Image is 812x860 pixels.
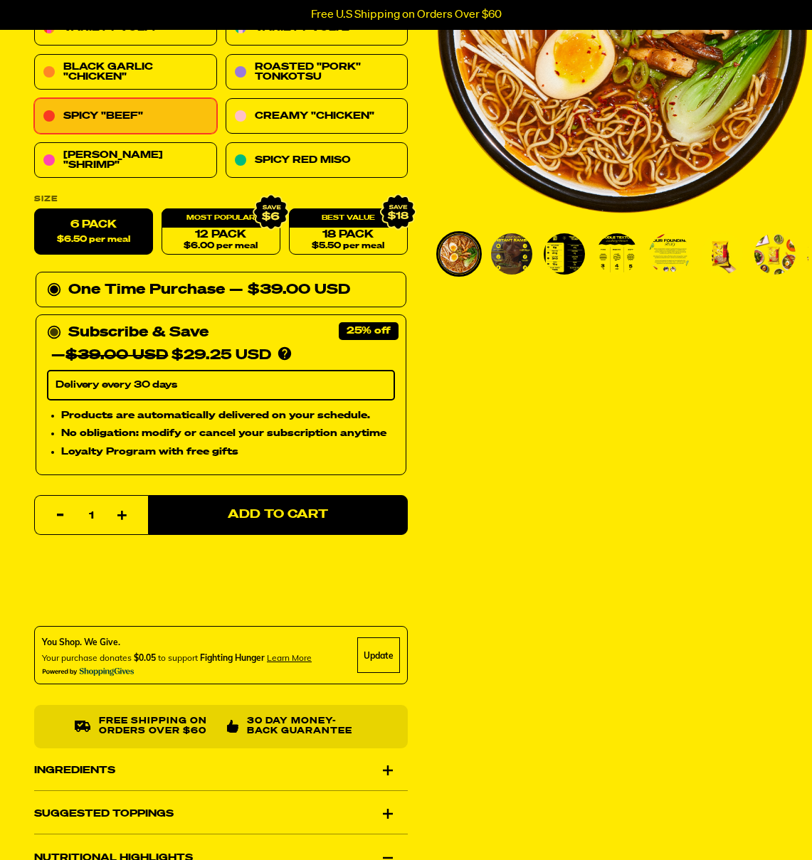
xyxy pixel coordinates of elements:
li: Products are automatically delivered on your schedule. [61,408,395,423]
a: Spicy Red Miso [226,143,408,179]
li: Go to slide 5 [647,231,692,277]
img: Spicy "Beef" Ramen [544,233,585,275]
a: Creamy "Chicken" [226,99,408,134]
div: Subscribe & Save [68,322,209,344]
span: $5.50 per meal [312,242,384,251]
a: 18 Pack$5.50 per meal [289,209,408,255]
img: Spicy "Beef" Ramen [438,233,480,275]
span: Fighting Hunger [200,652,265,663]
img: Powered By ShoppingGives [42,667,135,676]
span: Your purchase donates [42,652,132,663]
p: 30 Day Money-Back Guarantee [247,716,367,737]
a: 12 Pack$6.00 per meal [162,209,280,255]
div: You Shop. We Give. [42,636,312,649]
span: $0.05 [134,652,156,663]
div: PDP main carousel thumbnails [436,231,808,277]
button: Add to Cart [148,495,408,535]
label: Size [34,196,408,203]
img: Spicy "Beef" Ramen [702,233,743,275]
div: Ingredients [34,750,408,790]
span: Add to Cart [228,509,328,521]
li: Go to slide 7 [752,231,798,277]
img: Spicy "Beef" Ramen [491,233,532,275]
li: Go to slide 1 [436,231,482,277]
a: [PERSON_NAME] "Shrimp" [34,143,217,179]
div: Update Cause Button [357,637,400,673]
div: Suggested Toppings [34,794,408,834]
select: Subscribe & Save —$39.00 USD$29.25 USD Products are automatically delivered on your schedule. No ... [47,371,395,400]
li: Loyalty Program with free gifts [61,445,395,460]
a: Spicy "Beef" [34,99,217,134]
li: Go to slide 6 [700,231,745,277]
a: Black Garlic "Chicken" [34,55,217,90]
img: Spicy "Beef" Ramen [754,233,796,275]
li: No obligation: modify or cancel your subscription anytime [61,426,395,442]
img: Spicy "Beef" Ramen [596,233,638,275]
img: Spicy "Beef" Ramen [649,233,690,275]
span: $6.50 per meal [57,235,130,245]
span: $6.00 per meal [184,242,258,251]
p: Free U.S Shipping on Orders Over $60 [311,9,502,21]
span: Learn more about donating [267,652,312,663]
li: Go to slide 3 [542,231,587,277]
span: to support [158,652,198,663]
div: One Time Purchase [47,279,395,302]
label: 6 Pack [34,209,153,255]
p: Free shipping on orders over $60 [99,716,215,737]
a: Roasted "Pork" Tonkotsu [226,55,408,90]
div: — $39.00 USD [229,279,350,302]
li: Go to slide 4 [594,231,640,277]
del: $39.00 USD [65,349,168,363]
div: — $29.25 USD [51,344,271,367]
li: Go to slide 2 [489,231,534,277]
input: quantity [43,496,139,536]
